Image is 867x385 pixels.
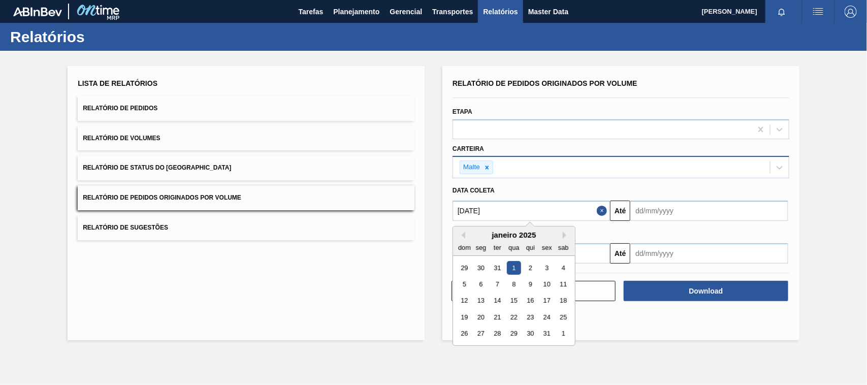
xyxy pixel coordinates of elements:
[563,232,570,239] button: Next Month
[524,277,537,291] div: Choose quinta-feira, 9 de janeiro de 2025
[491,277,504,291] div: Choose terça-feira, 7 de janeiro de 2025
[765,5,798,19] button: Notificações
[460,161,481,174] div: Malte
[78,215,414,240] button: Relatório de Sugestões
[453,187,495,194] span: Data coleta
[557,327,570,341] div: Choose sábado, 1 de fevereiro de 2025
[78,96,414,121] button: Relatório de Pedidos
[333,6,379,18] span: Planejamento
[540,327,554,341] div: Choose sexta-feira, 31 de janeiro de 2025
[458,327,471,341] div: Choose domingo, 26 de janeiro de 2025
[491,241,504,254] div: ter
[78,126,414,151] button: Relatório de Volumes
[474,241,488,254] div: seg
[83,194,241,201] span: Relatório de Pedidos Originados por Volume
[456,260,571,342] div: month 2025-01
[507,294,521,308] div: Choose quarta-feira, 15 de janeiro de 2025
[630,201,788,221] input: dd/mm/yyyy
[624,281,788,301] button: Download
[474,261,488,275] div: Choose segunda-feira, 30 de dezembro de 2024
[540,261,554,275] div: Choose sexta-feira, 3 de janeiro de 2025
[610,201,630,221] button: Até
[474,294,488,308] div: Choose segunda-feira, 13 de janeiro de 2025
[507,261,521,275] div: Choose quarta-feira, 1 de janeiro de 2025
[812,6,824,18] img: userActions
[557,310,570,324] div: Choose sábado, 25 de janeiro de 2025
[453,231,575,239] div: janeiro 2025
[78,155,414,180] button: Relatório de Status do [GEOGRAPHIC_DATA]
[458,261,471,275] div: Choose domingo, 29 de dezembro de 2024
[83,224,168,231] span: Relatório de Sugestões
[390,6,423,18] span: Gerencial
[507,277,521,291] div: Choose quarta-feira, 8 de janeiro de 2025
[458,232,465,239] button: Previous Month
[453,108,472,115] label: Etapa
[557,241,570,254] div: sab
[78,185,414,210] button: Relatório de Pedidos Originados por Volume
[524,310,537,324] div: Choose quinta-feira, 23 de janeiro de 2025
[507,310,521,324] div: Choose quarta-feira, 22 de janeiro de 2025
[524,294,537,308] div: Choose quinta-feira, 16 de janeiro de 2025
[458,294,471,308] div: Choose domingo, 12 de janeiro de 2025
[630,243,788,264] input: dd/mm/yyyy
[453,79,637,87] span: Relatório de Pedidos Originados por Volume
[13,7,62,16] img: TNhmsLtSVTkK8tSr43FrP2fwEKptu5GPRR3wAAAABJRU5ErkJggg==
[299,6,324,18] span: Tarefas
[474,277,488,291] div: Choose segunda-feira, 6 de janeiro de 2025
[83,135,160,142] span: Relatório de Volumes
[597,201,610,221] button: Close
[474,327,488,341] div: Choose segunda-feira, 27 de janeiro de 2025
[458,277,471,291] div: Choose domingo, 5 de janeiro de 2025
[557,277,570,291] div: Choose sábado, 11 de janeiro de 2025
[10,31,190,43] h1: Relatórios
[83,105,157,112] span: Relatório de Pedidos
[610,243,630,264] button: Até
[507,327,521,341] div: Choose quarta-feira, 29 de janeiro de 2025
[845,6,857,18] img: Logout
[557,261,570,275] div: Choose sábado, 4 de janeiro de 2025
[458,310,471,324] div: Choose domingo, 19 de janeiro de 2025
[483,6,518,18] span: Relatórios
[528,6,568,18] span: Master Data
[491,310,504,324] div: Choose terça-feira, 21 de janeiro de 2025
[524,327,537,341] div: Choose quinta-feira, 30 de janeiro de 2025
[452,281,616,301] button: Limpar
[540,277,554,291] div: Choose sexta-feira, 10 de janeiro de 2025
[458,241,471,254] div: dom
[453,145,484,152] label: Carteira
[491,294,504,308] div: Choose terça-feira, 14 de janeiro de 2025
[524,261,537,275] div: Choose quinta-feira, 2 de janeiro de 2025
[432,6,473,18] span: Transportes
[524,241,537,254] div: qui
[540,294,554,308] div: Choose sexta-feira, 17 de janeiro de 2025
[557,294,570,308] div: Choose sábado, 18 de janeiro de 2025
[491,261,504,275] div: Choose terça-feira, 31 de dezembro de 2024
[78,79,157,87] span: Lista de Relatórios
[491,327,504,341] div: Choose terça-feira, 28 de janeiro de 2025
[453,201,610,221] input: dd/mm/yyyy
[83,164,231,171] span: Relatório de Status do [GEOGRAPHIC_DATA]
[540,310,554,324] div: Choose sexta-feira, 24 de janeiro de 2025
[540,241,554,254] div: sex
[474,310,488,324] div: Choose segunda-feira, 20 de janeiro de 2025
[507,241,521,254] div: qua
